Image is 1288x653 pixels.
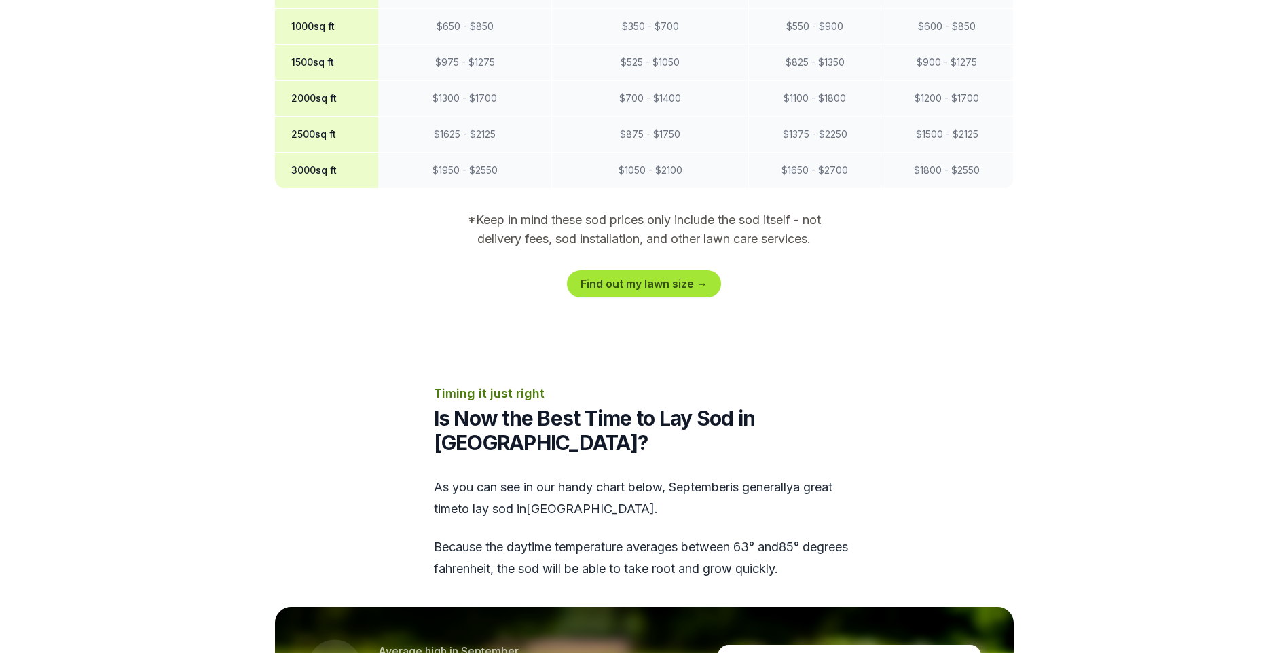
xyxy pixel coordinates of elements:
h2: Is Now the Best Time to Lay Sod in [GEOGRAPHIC_DATA]? [434,406,855,455]
p: *Keep in mind these sod prices only include the sod itself - not delivery fees, , and other . [449,210,840,248]
th: 3000 sq ft [275,153,379,189]
th: 2000 sq ft [275,81,379,117]
p: Timing it just right [434,384,855,403]
td: $ 1050 - $ 2100 [552,153,749,189]
td: $ 550 - $ 900 [748,9,881,45]
td: $ 875 - $ 1750 [552,117,749,153]
td: $ 1500 - $ 2125 [881,117,1013,153]
td: $ 350 - $ 700 [552,9,749,45]
a: Find out my lawn size → [567,270,721,297]
td: $ 975 - $ 1275 [378,45,551,81]
p: Because the daytime temperature averages between 63 ° and 85 ° degrees fahrenheit, the sod will b... [434,536,855,580]
span: september [669,480,730,494]
a: sod installation [555,231,640,246]
th: 1500 sq ft [275,45,379,81]
th: 1000 sq ft [275,9,379,45]
a: lawn care services [703,231,807,246]
td: $ 1650 - $ 2700 [748,153,881,189]
td: $ 1625 - $ 2125 [378,117,551,153]
div: As you can see in our handy chart below, is generally a great time to lay sod in [GEOGRAPHIC_DATA] . [434,477,855,580]
td: $ 650 - $ 850 [378,9,551,45]
th: 2500 sq ft [275,117,379,153]
td: $ 825 - $ 1350 [748,45,881,81]
td: $ 700 - $ 1400 [552,81,749,117]
td: $ 1200 - $ 1700 [881,81,1013,117]
td: $ 900 - $ 1275 [881,45,1013,81]
td: $ 1300 - $ 1700 [378,81,551,117]
td: $ 1375 - $ 2250 [748,117,881,153]
td: $ 1950 - $ 2550 [378,153,551,189]
td: $ 600 - $ 850 [881,9,1013,45]
td: $ 1800 - $ 2550 [881,153,1013,189]
td: $ 1100 - $ 1800 [748,81,881,117]
td: $ 525 - $ 1050 [552,45,749,81]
